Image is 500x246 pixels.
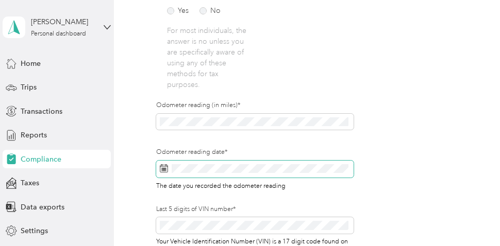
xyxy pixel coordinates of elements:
iframe: Everlance-gr Chat Button Frame [442,188,500,246]
span: Reports [21,130,47,140]
span: Settings [21,225,48,236]
span: Data exports [21,202,64,213]
div: Personal dashboard [31,31,86,37]
span: Home [21,58,41,69]
span: Taxes [21,178,39,188]
label: Odometer reading date* [156,148,354,157]
label: Last 5 digits of VIN number* [156,205,354,214]
span: Trips [21,82,37,93]
label: Odometer reading (in miles)* [156,101,354,110]
span: Compliance [21,154,61,165]
div: [PERSON_NAME] [31,16,95,27]
p: For most individuals, the answer is no unless you are specifically aware of using any of these me... [167,25,252,90]
span: The date you recorded the odometer reading [156,180,286,190]
span: Transactions [21,106,62,117]
label: Yes [167,7,189,14]
label: No [199,7,221,14]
